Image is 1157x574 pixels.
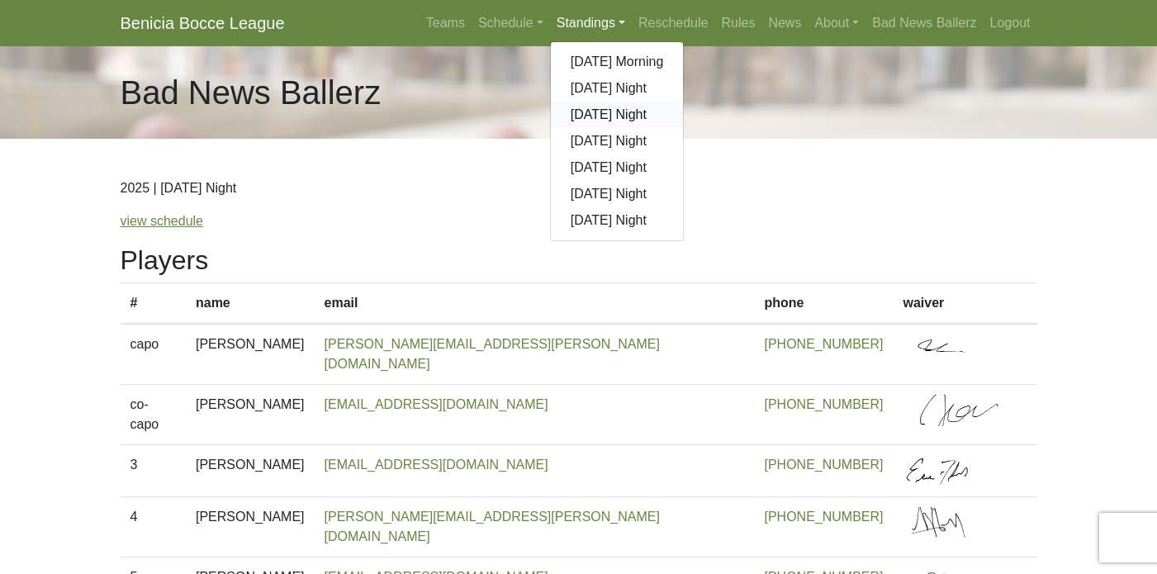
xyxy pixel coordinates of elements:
a: Logout [984,7,1037,40]
img: signed at 2/25/25 6:54pm [903,334,1027,366]
a: [DATE] Night [551,128,684,154]
h2: Players [121,244,1037,276]
a: Standings [550,7,632,40]
a: Reschedule [632,7,715,40]
a: [EMAIL_ADDRESS][DOMAIN_NAME] [325,458,548,472]
a: [DATE] Morning [551,49,684,75]
th: name [186,283,315,325]
a: [PHONE_NUMBER] [764,337,883,351]
a: Bad News Ballerz [865,7,983,40]
a: About [808,7,865,40]
th: phone [754,283,893,325]
a: [PERSON_NAME][EMAIL_ADDRESS][PERSON_NAME][DOMAIN_NAME] [325,510,660,543]
td: [PERSON_NAME] [186,496,315,557]
a: [DATE] Night [551,154,684,181]
a: [DATE] Night [551,75,684,102]
td: capo [121,324,186,385]
a: [PHONE_NUMBER] [764,458,883,472]
a: Rules [714,7,761,40]
a: Teams [420,7,472,40]
img: signed at 2/25/25 7:09pm [903,507,1027,538]
th: waiver [893,283,1036,325]
div: Standings [550,41,685,241]
td: 4 [121,496,186,557]
a: view schedule [121,214,204,228]
a: [PHONE_NUMBER] [764,397,883,411]
img: signed at 2/25/25 6:55pm [903,455,1027,486]
a: [PHONE_NUMBER] [764,510,883,524]
a: [PERSON_NAME][EMAIL_ADDRESS][PERSON_NAME][DOMAIN_NAME] [325,337,660,371]
img: signed at 2/25/25 6:50pm [903,395,1027,426]
td: 3 [121,445,186,497]
a: [DATE] Night [551,102,684,128]
a: Benicia Bocce League [121,7,285,40]
a: News [761,7,808,40]
th: email [315,283,755,325]
td: [PERSON_NAME] [186,385,315,445]
a: [DATE] Night [551,181,684,207]
a: [DATE] Night [551,207,684,234]
p: 2025 | [DATE] Night [121,178,1037,198]
a: [EMAIL_ADDRESS][DOMAIN_NAME] [325,397,548,411]
th: # [121,283,186,325]
td: co-capo [121,385,186,445]
td: [PERSON_NAME] [186,324,315,385]
h1: Bad News Ballerz [121,73,382,112]
a: Schedule [472,7,550,40]
td: [PERSON_NAME] [186,445,315,497]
